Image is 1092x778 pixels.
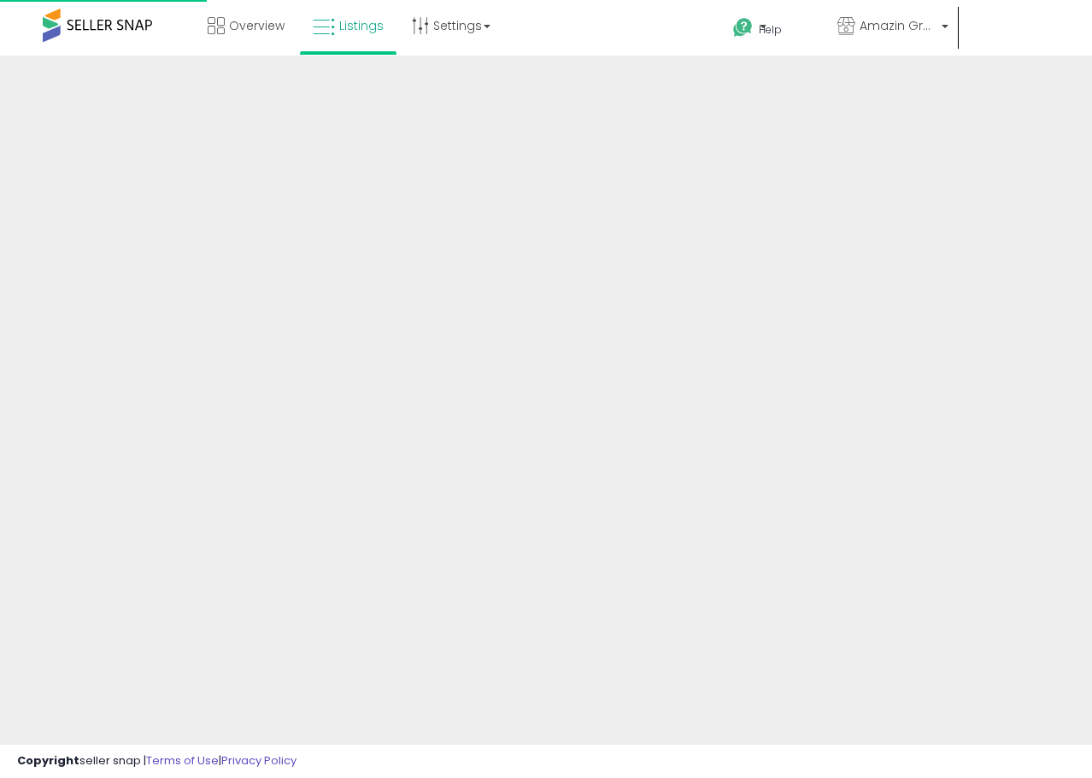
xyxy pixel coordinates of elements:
[339,17,384,34] span: Listings
[17,753,296,769] div: seller snap | |
[719,4,822,56] a: Help
[229,17,285,34] span: Overview
[759,22,782,37] span: Help
[221,752,296,769] a: Privacy Policy
[17,752,79,769] strong: Copyright
[732,17,754,38] i: Get Help
[860,17,936,34] span: Amazin Group
[146,752,219,769] a: Terms of Use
